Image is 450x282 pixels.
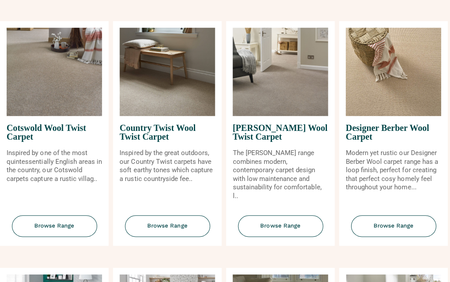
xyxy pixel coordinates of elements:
img: Craven Wool Twist Carpet [234,28,329,116]
img: Country Twist Wool Twist Carpet [121,28,216,116]
p: Inspired by one of the most quintessentially English areas in the country, our Cotswold carpets c... [9,148,104,182]
a: Browse Range [2,214,110,245]
span: Browse Range [127,214,211,236]
span: Browse Range [352,214,436,236]
p: Inspired by the great outdoors, our Country Twist carpets have soft earthy tones which capture a ... [121,148,216,182]
span: [PERSON_NAME] Wool Twist Carpet [234,116,329,148]
span: Country Twist Wool Twist Carpet [121,116,216,148]
a: Browse Range [115,214,223,245]
a: Browse Range [340,214,448,245]
span: Browse Range [14,214,99,236]
span: Designer Berber Wool Carpet [346,116,441,148]
img: Cotswold Wool Twist Carpet [9,28,104,116]
span: Browse Range [239,214,324,236]
p: The [PERSON_NAME] range combines modern, contemporary carpet design with low maintenance and sust... [234,148,329,199]
a: Browse Range [227,214,335,245]
span: Cotswold Wool Twist Carpet [9,116,104,148]
p: Modern yet rustic our Designer Berber Wool carpet range has a loop finish, perfect for creating t... [346,148,441,191]
img: Designer Berber Wool Carpet [346,28,441,116]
